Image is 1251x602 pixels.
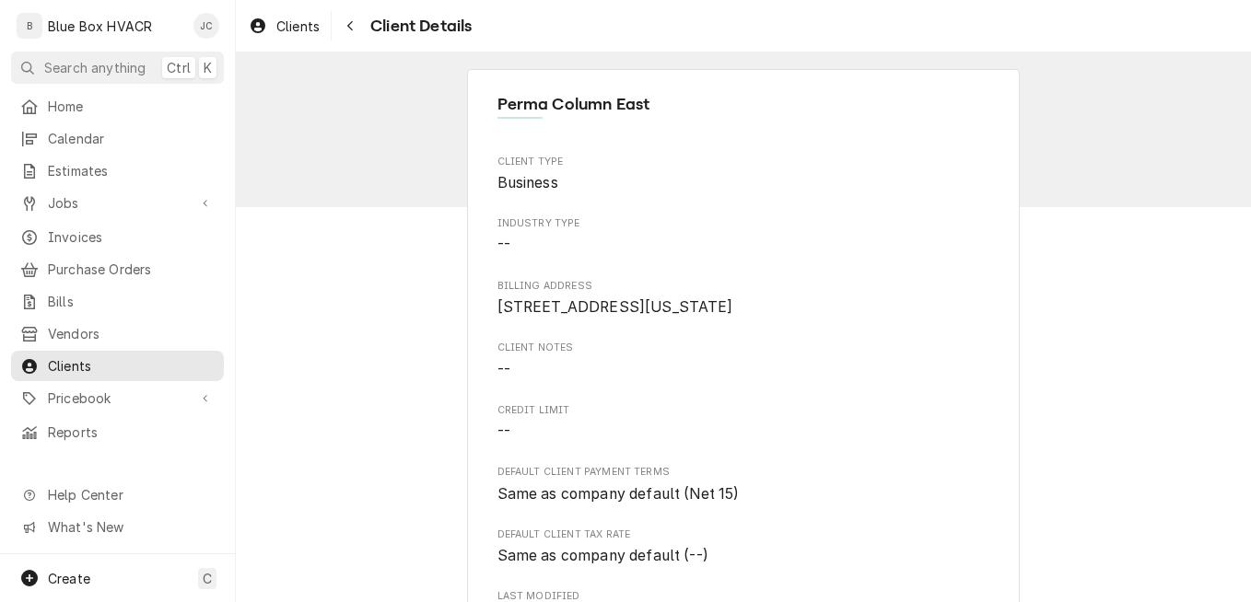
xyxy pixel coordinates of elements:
span: Credit Limit [497,421,990,443]
span: Create [48,571,90,586]
span: Default Client Payment Terms [497,483,990,505]
div: Blue Box HVACR [48,17,152,36]
a: Clients [11,351,224,381]
span: Help Center [48,485,213,504]
span: Same as company default (Net 15) [497,485,740,503]
span: Industry Type [497,216,990,231]
a: Vendors [11,318,224,349]
span: What's New [48,517,213,537]
span: Same as company default (--) [497,547,708,564]
span: Invoices [48,227,215,247]
a: Estimates [11,156,224,186]
div: Billing Address [497,279,990,318]
div: JC [193,13,219,39]
a: Go to Pricebook [11,383,224,413]
a: Home [11,91,224,122]
div: B [17,13,42,39]
a: Go to Jobs [11,188,224,218]
div: Default Client Tax Rate [497,527,990,567]
span: Default Client Tax Rate [497,527,990,542]
span: Home [48,97,215,116]
span: Jobs [48,193,187,213]
span: Client Type [497,172,990,194]
span: Credit Limit [497,403,990,418]
div: Industry Type [497,216,990,256]
span: Bills [48,292,215,311]
span: Name [497,92,990,117]
span: Purchase Orders [48,260,215,279]
span: Client Type [497,155,990,169]
a: Purchase Orders [11,254,224,284]
div: Client Information [497,92,990,132]
div: Credit Limit [497,403,990,443]
button: Search anythingCtrlK [11,52,224,84]
span: Ctrl [167,58,191,77]
span: Billing Address [497,296,990,318]
div: Client Type [497,155,990,194]
span: K [204,58,212,77]
span: Search anything [44,58,146,77]
div: Default Client Payment Terms [497,465,990,504]
a: Reports [11,417,224,447]
span: Clients [48,356,215,376]
span: Estimates [48,161,215,180]
a: Go to Help Center [11,480,224,510]
span: Pricebook [48,388,187,408]
div: Josh Canfield's Avatar [193,13,219,39]
span: Default Client Tax Rate [497,545,990,567]
span: [STREET_ADDRESS][US_STATE] [497,298,733,316]
span: Industry Type [497,234,990,256]
span: Client Notes [497,359,990,381]
span: Default Client Payment Terms [497,465,990,480]
a: Go to What's New [11,512,224,542]
span: -- [497,361,510,378]
span: Billing Address [497,279,990,294]
button: Navigate back [335,11,365,41]
a: Clients [241,11,327,41]
span: Clients [276,17,320,36]
a: Calendar [11,123,224,154]
span: Vendors [48,324,215,343]
a: Bills [11,286,224,317]
div: Client Notes [497,341,990,380]
span: Business [497,174,558,191]
span: Client Details [365,14,472,39]
span: Calendar [48,129,215,148]
span: -- [497,236,510,253]
span: Reports [48,423,215,442]
a: Invoices [11,222,224,252]
span: Client Notes [497,341,990,355]
span: C [203,569,212,588]
span: -- [497,423,510,440]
